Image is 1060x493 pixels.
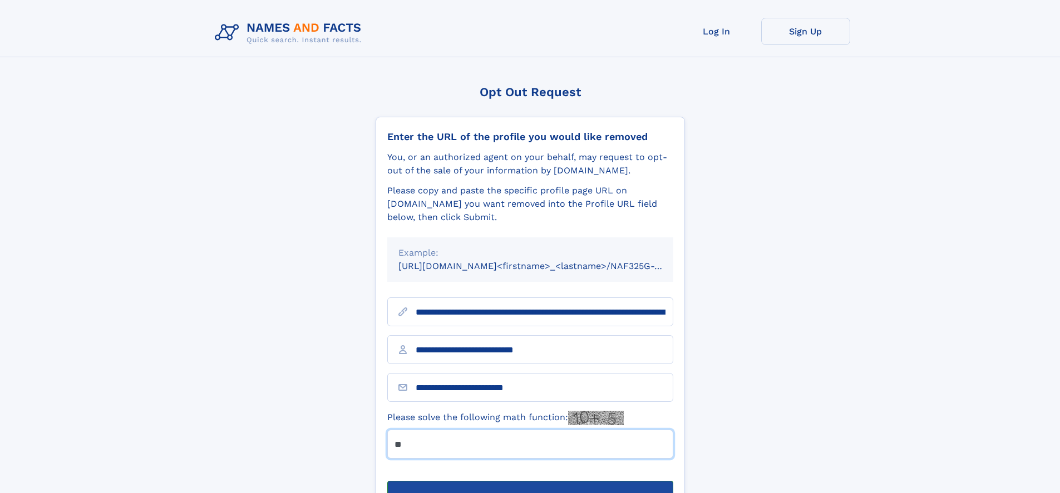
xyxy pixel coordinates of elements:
small: [URL][DOMAIN_NAME]<firstname>_<lastname>/NAF325G-xxxxxxxx [398,261,694,271]
div: Example: [398,246,662,260]
div: Please copy and paste the specific profile page URL on [DOMAIN_NAME] you want removed into the Pr... [387,184,673,224]
label: Please solve the following math function: [387,411,624,425]
a: Log In [672,18,761,45]
div: Enter the URL of the profile you would like removed [387,131,673,143]
div: You, or an authorized agent on your behalf, may request to opt-out of the sale of your informatio... [387,151,673,177]
a: Sign Up [761,18,850,45]
div: Opt Out Request [376,85,685,99]
img: Logo Names and Facts [210,18,371,48]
